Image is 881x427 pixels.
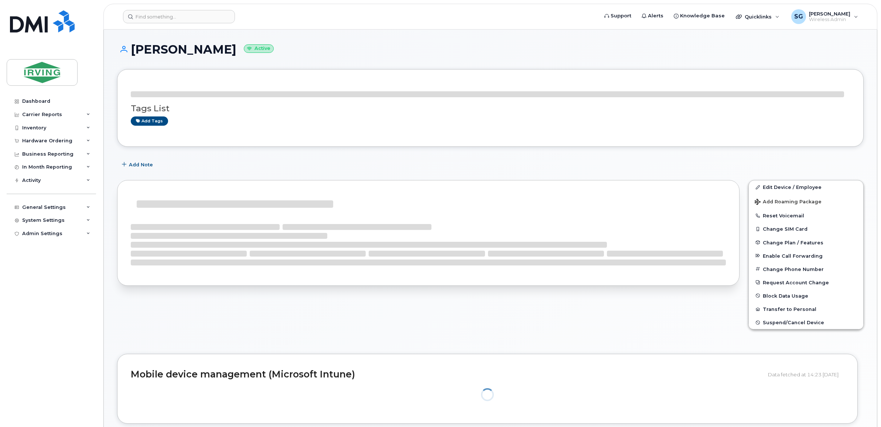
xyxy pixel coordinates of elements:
span: Enable Call Forwarding [763,253,823,258]
button: Change SIM Card [749,222,863,235]
span: Add Roaming Package [755,199,822,206]
button: Change Plan / Features [749,236,863,249]
button: Add Note [117,158,159,171]
button: Transfer to Personal [749,302,863,316]
h1: [PERSON_NAME] [117,43,864,56]
button: Reset Voicemail [749,209,863,222]
button: Add Roaming Package [749,194,863,209]
button: Request Account Change [749,276,863,289]
a: Edit Device / Employee [749,180,863,194]
small: Active [244,44,274,53]
button: Block Data Usage [749,289,863,302]
h3: Tags List [131,104,850,113]
button: Change Phone Number [749,262,863,276]
h2: Mobile device management (Microsoft Intune) [131,369,762,380]
div: Data fetched at 14:23 [DATE] [768,367,844,382]
button: Suspend/Cancel Device [749,316,863,329]
a: Add tags [131,116,168,126]
span: Add Note [129,161,153,168]
span: Change Plan / Features [763,240,823,245]
button: Enable Call Forwarding [749,249,863,262]
span: Suspend/Cancel Device [763,320,824,325]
